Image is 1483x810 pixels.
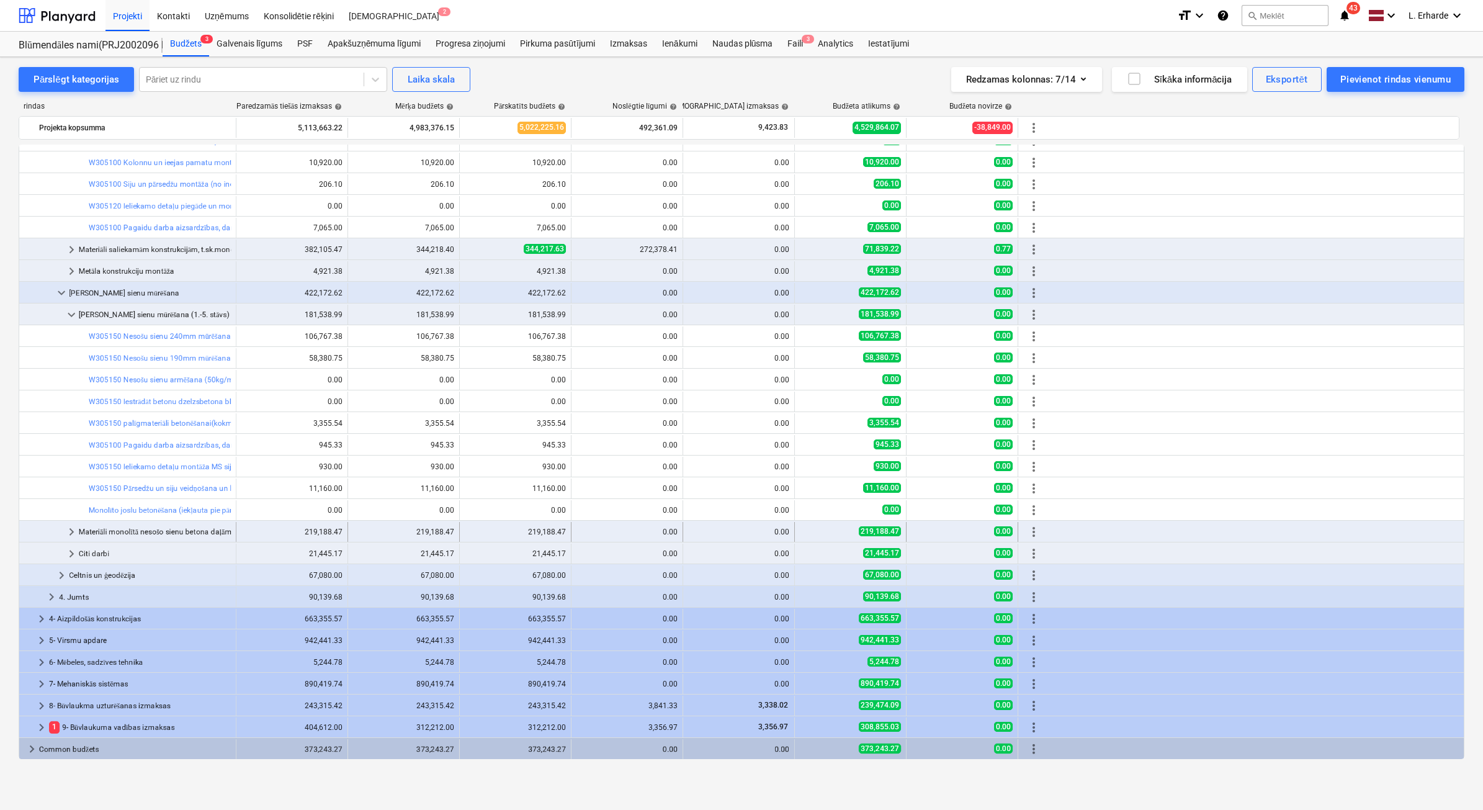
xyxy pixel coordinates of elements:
span: keyboard_arrow_right [44,590,59,605]
a: PSF [290,32,320,56]
div: [DEMOGRAPHIC_DATA] izmaksas [667,102,789,111]
div: Budžeta novirze [949,102,1012,111]
div: [PERSON_NAME] sienu mūrēšana (1.-5. stāvs) [79,305,231,325]
div: 90,139.68 [465,593,566,601]
span: 3 [802,35,814,43]
div: 7,065.00 [465,223,566,232]
span: 945.33 [874,439,901,449]
span: keyboard_arrow_right [64,546,79,561]
div: 945.33 [353,441,454,449]
div: 58,380.75 [241,354,343,362]
div: 0.00 [576,223,678,232]
span: 43 [1346,2,1360,14]
div: Citi darbi [79,544,231,564]
span: 67,080.00 [863,570,901,580]
span: 344,217.63 [524,244,566,254]
div: 930.00 [353,462,454,471]
span: 0.00 [994,309,1013,319]
span: 0.00 [882,200,901,210]
a: W305150 Ieliekamo detaļu montāža MS sijām [89,462,241,471]
div: 4- Aizpildošās konstrukcijas [49,609,231,629]
div: Laika skala [408,71,455,88]
div: 422,172.62 [353,289,454,297]
span: Vairāk darbību [1026,264,1041,279]
a: W305120 Ieliekamo detaļu piegāde un montāža objektā [89,202,274,210]
div: Apakšuzņēmuma līgumi [320,32,428,56]
span: Vairāk darbību [1026,546,1041,561]
div: 11,160.00 [353,484,454,493]
div: 4,921.38 [353,267,454,276]
div: 0.00 [576,267,678,276]
span: 181,538.99 [859,309,901,319]
span: 0.00 [994,418,1013,428]
a: Ienākumi [655,32,705,56]
span: 0.00 [994,483,1013,493]
button: Meklēt [1242,5,1328,26]
span: 0.00 [994,353,1013,362]
span: 0.00 [994,526,1013,536]
span: 3,355.54 [867,418,901,428]
div: 206.10 [353,180,454,189]
div: 90,139.68 [241,593,343,601]
div: 0.00 [353,376,454,384]
div: 0.00 [576,506,678,515]
span: 0.00 [994,461,1013,471]
div: 0.00 [353,202,454,210]
i: keyboard_arrow_down [1384,8,1399,23]
div: 10,920.00 [241,158,343,167]
button: Eksportēt [1252,67,1322,92]
span: help [555,103,565,110]
div: Izmaksas [603,32,655,56]
span: keyboard_arrow_right [64,524,79,539]
i: notifications [1338,8,1351,23]
div: Iestatījumi [861,32,916,56]
span: keyboard_arrow_right [34,655,49,670]
button: Redzamas kolonnas:7/14 [951,67,1102,92]
div: Budžets [163,32,209,56]
a: Naudas plūsma [705,32,781,56]
div: Sīkāka informācija [1127,71,1232,88]
div: 181,538.99 [353,310,454,319]
div: 945.33 [465,441,566,449]
div: 930.00 [465,462,566,471]
div: 4,983,376.15 [353,118,454,138]
span: keyboard_arrow_down [64,307,79,322]
span: Vairāk darbību [1026,438,1041,452]
div: Faili [780,32,810,56]
span: 4,529,864.07 [853,122,901,133]
div: 0.00 [688,441,789,449]
span: Vairāk darbību [1026,698,1041,713]
a: W305150 Nesošu sienu armēšana (50kg/m3) [89,376,241,384]
button: Laika skala [392,67,470,92]
span: keyboard_arrow_right [64,242,79,257]
span: 0.00 [882,505,901,515]
span: Vairāk darbību [1026,611,1041,626]
div: 0.00 [576,549,678,558]
div: 0.00 [576,397,678,406]
div: 0.00 [465,202,566,210]
span: Vairāk darbību [1026,155,1041,170]
div: 106,767.38 [353,332,454,341]
div: 106,767.38 [465,332,566,341]
div: Redzamas kolonnas : 7/14 [966,71,1087,88]
a: Faili3 [780,32,810,56]
a: W305100 Pagaidu darba aizsardzības, darba organizācijas konstrukciju uzstādīšana/nojaukšana [89,223,414,232]
span: 0.00 [882,374,901,384]
span: Vairāk darbību [1026,120,1041,135]
a: W305150 Iestrādāt betonu dzelzsbetona bloku dobumos (0,64/0,75) [89,397,316,406]
span: Vairāk darbību [1026,416,1041,431]
div: 0.00 [688,289,789,297]
div: Analytics [810,32,861,56]
span: Vairāk darbību [1026,286,1041,300]
div: Celtnis un ģeodēzija [69,565,231,585]
div: 0.00 [576,180,678,189]
span: Vairāk darbību [1026,394,1041,409]
div: 0.00 [688,267,789,276]
div: Pārskatīts budžets [494,102,565,111]
div: 10,920.00 [465,158,566,167]
div: 0.00 [688,354,789,362]
div: Galvenais līgums [209,32,290,56]
span: search [1247,11,1257,20]
div: 0.00 [576,158,678,167]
